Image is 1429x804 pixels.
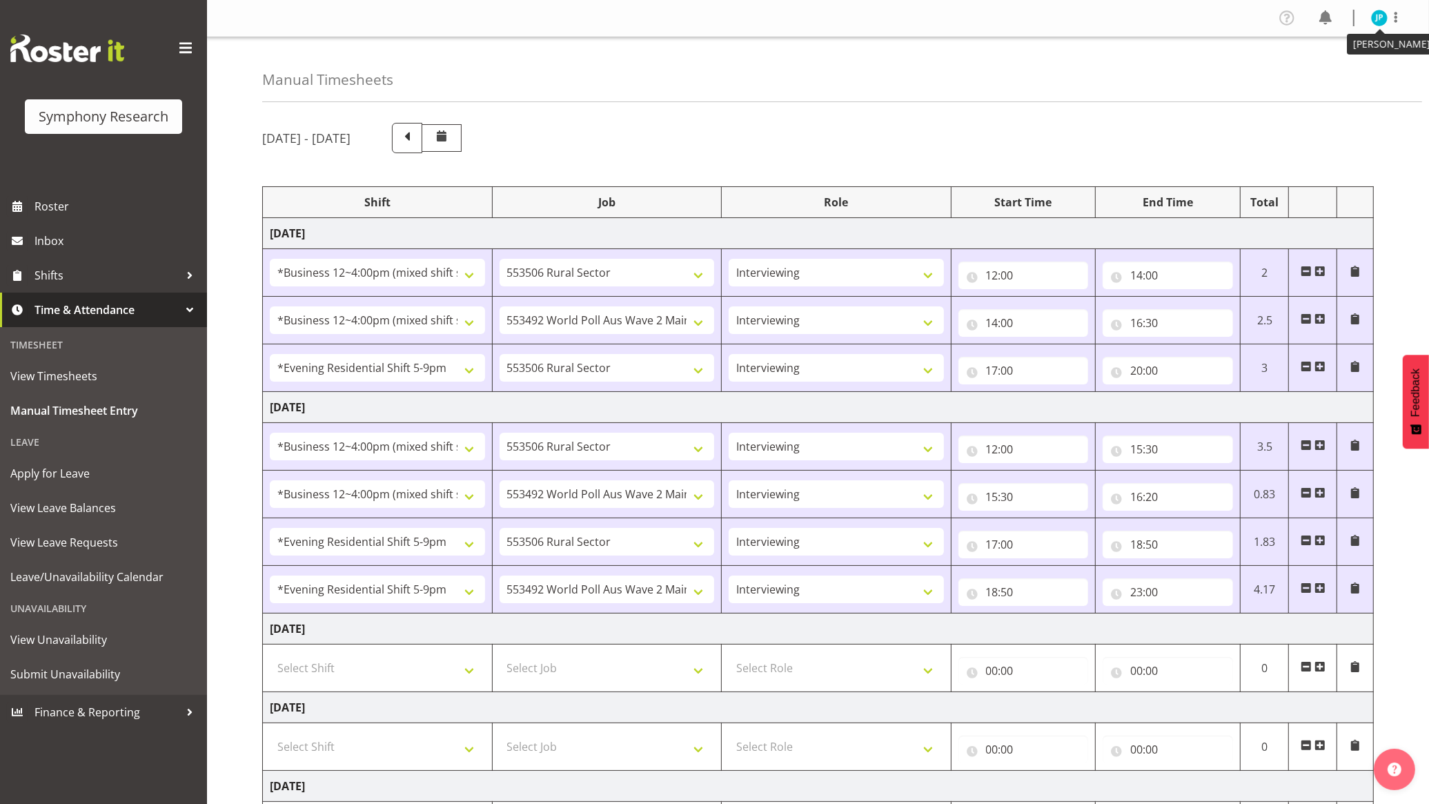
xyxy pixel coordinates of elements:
td: 0.83 [1241,471,1289,518]
div: End Time [1103,194,1233,210]
td: 2.5 [1241,297,1289,344]
a: Apply for Leave [3,456,204,491]
input: Click to select... [958,262,1089,289]
td: 3 [1241,344,1289,392]
span: Roster [35,196,200,217]
td: 1.83 [1241,518,1289,566]
td: [DATE] [263,392,1374,423]
td: 0 [1241,645,1289,692]
a: View Leave Balances [3,491,204,525]
td: [DATE] [263,614,1374,645]
td: 0 [1241,723,1289,771]
h4: Manual Timesheets [262,72,393,88]
div: Symphony Research [39,106,168,127]
input: Click to select... [958,357,1089,384]
td: [DATE] [263,771,1374,802]
div: Unavailability [3,594,204,622]
input: Click to select... [1103,483,1233,511]
input: Click to select... [1103,657,1233,685]
span: View Timesheets [10,366,197,386]
input: Click to select... [1103,357,1233,384]
a: Leave/Unavailability Calendar [3,560,204,594]
div: Shift [270,194,485,210]
span: Finance & Reporting [35,702,179,723]
input: Click to select... [958,531,1089,558]
button: Feedback - Show survey [1403,355,1429,449]
div: Job [500,194,715,210]
div: Role [729,194,944,210]
img: jake-pringle11873.jpg [1371,10,1388,26]
a: Submit Unavailability [3,657,204,692]
td: 4.17 [1241,566,1289,614]
input: Click to select... [958,483,1089,511]
span: View Leave Requests [10,532,197,553]
h5: [DATE] - [DATE] [262,130,351,146]
div: Timesheet [3,331,204,359]
span: Apply for Leave [10,463,197,484]
a: Manual Timesheet Entry [3,393,204,428]
input: Click to select... [1103,435,1233,463]
a: View Unavailability [3,622,204,657]
div: Start Time [958,194,1089,210]
img: Rosterit website logo [10,35,124,62]
span: Submit Unavailability [10,664,197,685]
span: Feedback [1410,369,1422,417]
input: Click to select... [958,435,1089,463]
div: Leave [3,428,204,456]
span: Manual Timesheet Entry [10,400,197,421]
span: Leave/Unavailability Calendar [10,567,197,587]
span: Shifts [35,265,179,286]
input: Click to select... [958,578,1089,606]
input: Click to select... [958,736,1089,763]
span: View Leave Balances [10,498,197,518]
input: Click to select... [1103,309,1233,337]
a: View Leave Requests [3,525,204,560]
span: Inbox [35,231,200,251]
td: [DATE] [263,692,1374,723]
img: help-xxl-2.png [1388,763,1401,776]
input: Click to select... [1103,578,1233,606]
input: Click to select... [1103,531,1233,558]
input: Click to select... [958,309,1089,337]
input: Click to select... [958,657,1089,685]
span: Time & Attendance [35,300,179,320]
input: Click to select... [1103,262,1233,289]
td: [DATE] [263,218,1374,249]
a: View Timesheets [3,359,204,393]
div: Total [1248,194,1281,210]
td: 3.5 [1241,423,1289,471]
td: 2 [1241,249,1289,297]
span: View Unavailability [10,629,197,650]
input: Click to select... [1103,736,1233,763]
